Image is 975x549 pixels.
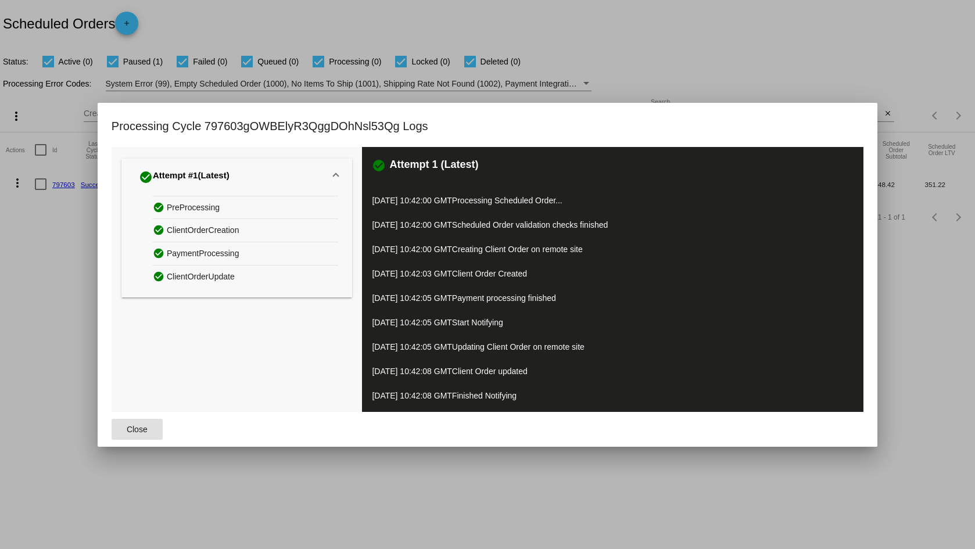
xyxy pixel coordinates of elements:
span: ClientOrderCreation [167,221,239,239]
mat-icon: check_circle [372,159,386,173]
mat-icon: check_circle [153,221,167,238]
mat-icon: check_circle [153,199,167,216]
p: [DATE] 10:42:00 GMT [372,192,854,209]
mat-icon: check_circle [153,245,167,261]
span: PreProcessing [167,199,220,217]
span: Close [127,425,148,434]
button: Close dialog [112,419,163,440]
h3: Attempt 1 (Latest) [389,159,478,173]
h1: Processing Cycle 797603gOWBElyR3QggDOhNsl53Qg Logs [112,117,428,135]
mat-icon: check_circle [139,170,153,184]
p: [DATE] 10:42:08 GMT [372,363,854,379]
span: Processing Scheduled Order... [452,196,562,205]
p: [DATE] 10:42:00 GMT [372,217,854,233]
div: Attempt #1 [139,168,230,186]
p: [DATE] 10:42:05 GMT [372,314,854,331]
p: [DATE] 10:42:05 GMT [372,290,854,306]
mat-expansion-panel-header: Attempt #1(Latest) [121,159,352,196]
span: Client Order updated [452,367,528,376]
p: [DATE] 10:42:03 GMT [372,265,854,282]
p: [DATE] 10:42:00 GMT [372,241,854,257]
span: Finished Notifying [452,391,517,400]
p: [DATE] 10:42:08 GMT [372,387,854,404]
div: Attempt #1(Latest) [121,196,352,297]
span: ClientOrderUpdate [167,268,235,286]
span: Start Notifying [452,318,503,327]
p: [DATE] 10:42:05 GMT [372,339,854,355]
span: Client Order Created [452,269,527,278]
span: (Latest) [198,170,229,184]
span: Updating Client Order on remote site [452,342,585,351]
span: Creating Client Order on remote site [452,245,583,254]
span: Payment processing finished [452,293,556,303]
span: Scheduled Order validation checks finished [452,220,608,229]
mat-icon: check_circle [153,268,167,285]
span: PaymentProcessing [167,245,239,263]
